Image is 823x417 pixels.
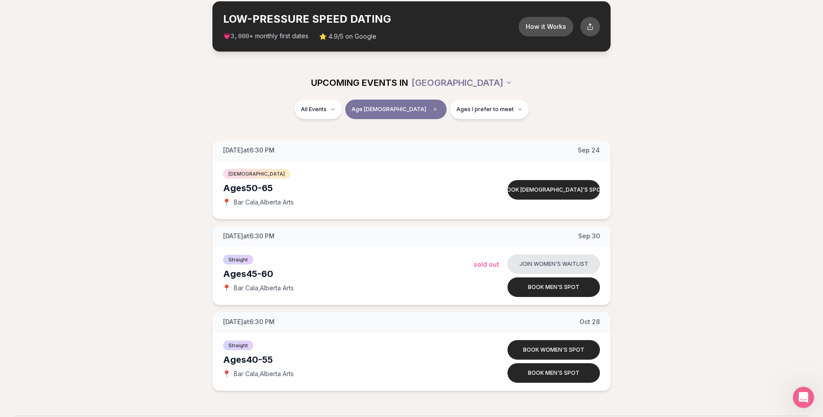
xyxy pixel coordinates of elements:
span: Bar Cala , Alberta Arts [234,369,294,378]
span: Oct 28 [579,317,600,326]
span: Clear age [430,104,440,115]
span: 📍 [223,199,230,206]
button: How it Works [519,17,573,36]
button: Join women's waitlist [507,254,600,274]
span: Straight [223,341,253,350]
span: 📍 [223,370,230,377]
span: Sep 30 [578,232,600,241]
span: UPCOMING EVENTS IN [311,76,408,89]
span: [DATE] at 6:30 PM [223,232,275,241]
h2: LOW-PRESSURE SPEED DATING [223,12,519,26]
iframe: Intercom live chat [793,387,814,408]
span: Sold Out [474,261,499,268]
span: Sep 24 [578,146,600,155]
span: 3,000 [231,33,249,40]
div: Ages 50-65 [223,182,474,194]
span: Bar Cala , Alberta Arts [234,198,294,207]
span: Straight [223,255,253,265]
span: [DATE] at 6:30 PM [223,146,275,155]
span: Age [DEMOGRAPHIC_DATA] [352,106,426,113]
button: All Events [295,100,342,119]
span: All Events [301,106,327,113]
button: Book men's spot [507,277,600,297]
div: Ages 45-60 [223,268,474,280]
span: ⭐ 4.9/5 on Google [319,32,376,41]
button: Book women's spot [507,340,600,360]
span: Bar Cala , Alberta Arts [234,284,294,293]
button: Book [DEMOGRAPHIC_DATA]'s spot [507,180,600,200]
button: Book men's spot [507,363,600,383]
span: Ages I prefer to meet [456,106,514,113]
span: [DEMOGRAPHIC_DATA] [223,169,290,179]
div: Ages 40-55 [223,353,474,366]
button: Ages I prefer to meet [450,100,529,119]
span: 💗 + monthly first dates [223,32,308,41]
span: 📍 [223,285,230,292]
button: [GEOGRAPHIC_DATA] [411,73,512,92]
button: Age [DEMOGRAPHIC_DATA]Clear age [345,100,447,119]
span: [DATE] at 6:30 PM [223,317,275,326]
